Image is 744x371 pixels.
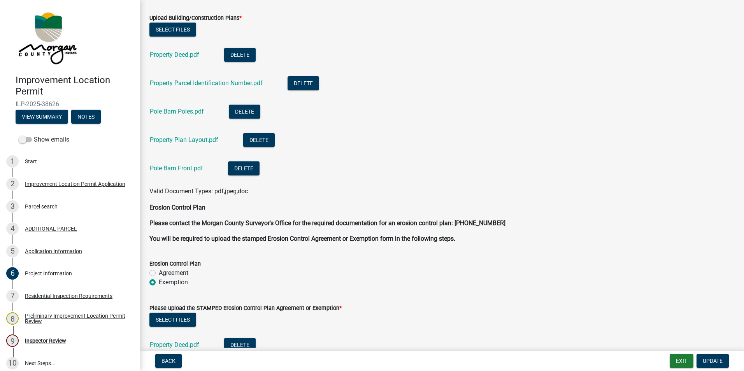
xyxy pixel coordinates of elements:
label: Erosion Control Plan [149,261,201,267]
h4: Improvement Location Permit [16,75,134,97]
button: Notes [71,110,101,124]
wm-modal-confirm: Summary [16,114,68,120]
div: ADDITIONAL PARCEL [25,226,77,231]
button: Delete [224,338,256,352]
a: Property Deed.pdf [150,51,199,58]
div: 2 [6,178,19,190]
img: Morgan County, Indiana [16,8,78,66]
div: 7 [6,290,19,302]
label: Agreement [159,268,188,278]
div: 4 [6,222,19,235]
span: Back [161,358,175,364]
div: Application Information [25,248,82,254]
div: 6 [6,267,19,280]
strong: You will be required to upload the stamped Erosion Control Agreement or Exemption form in the fol... [149,235,455,242]
strong: Erosion Control Plan [149,204,205,211]
button: Delete [288,76,319,90]
div: Residential Inspection Requirements [25,293,112,299]
wm-modal-confirm: Notes [71,114,101,120]
span: Update [703,358,723,364]
wm-modal-confirm: Delete Document [243,137,275,144]
a: Property Parcel Identification Number.pdf [150,79,263,87]
button: Delete [228,161,260,175]
button: Delete [229,105,260,119]
button: Exit [670,354,693,368]
label: Please upload the STAMPED Erosion Control Plan Agreement or Exemption [149,306,342,311]
wm-modal-confirm: Delete Document [224,52,256,59]
div: Inspector Review [25,338,66,343]
wm-modal-confirm: Delete Document [288,80,319,87]
div: 10 [6,357,19,369]
div: Preliminary Improvement Location Permit Review [25,313,128,324]
div: Improvement Location Permit Application [25,181,125,187]
div: 9 [6,334,19,347]
a: Pole Barn Front.pdf [150,164,203,172]
span: Valid Document Types: pdf,jpeg,doc [149,187,248,195]
button: Delete [224,48,256,62]
button: View Summary [16,110,68,124]
button: Update [697,354,729,368]
a: Property Plan Layout.pdf [150,136,218,143]
div: 1 [6,155,19,168]
div: 5 [6,245,19,257]
span: ILP-2025-38626 [16,100,125,108]
div: 3 [6,200,19,213]
button: Delete [243,133,275,147]
button: Back [155,354,182,368]
label: Exemption [159,278,188,287]
label: Show emails [19,135,69,144]
div: Project Information [25,271,72,276]
strong: Please contact the Morgan County Surveyor's Office for the required documentation for an erosion ... [149,219,505,227]
div: Parcel search [25,204,58,209]
button: Select files [149,313,196,327]
button: Select files [149,23,196,37]
div: 8 [6,312,19,325]
label: Upload Building/Construction Plans [149,16,242,21]
wm-modal-confirm: Delete Document [224,342,256,349]
a: Pole Barn Poles.pdf [150,108,204,115]
wm-modal-confirm: Delete Document [229,108,260,116]
wm-modal-confirm: Delete Document [228,165,260,173]
div: Start [25,159,37,164]
a: Property Deed.pdf [150,341,199,348]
